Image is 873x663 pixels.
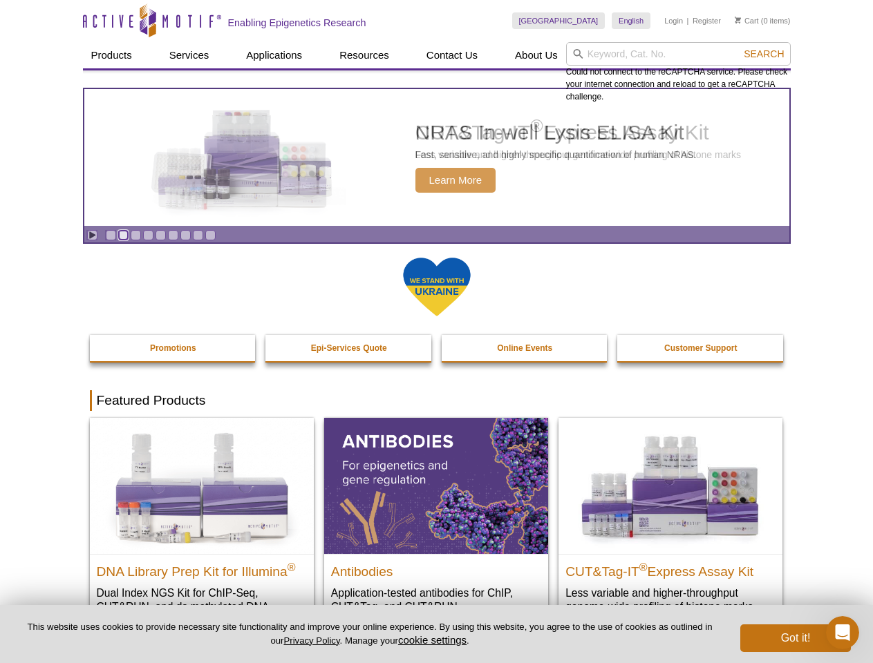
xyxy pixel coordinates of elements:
[565,586,776,614] p: Less variable and higher-throughput genome-wide profiling of histone marks​.
[90,418,314,641] a: DNA Library Prep Kit for Illumina DNA Library Prep Kit for Illumina® Dual Index NGS Kit for ChIP-...
[744,48,784,59] span: Search
[415,122,697,143] h2: NRAS In-well Lysis ELISA Kit
[617,335,785,361] a: Customer Support
[512,12,606,29] a: [GEOGRAPHIC_DATA]
[324,418,548,553] img: All Antibodies
[693,16,721,26] a: Register
[664,343,737,353] strong: Customer Support
[139,110,346,205] img: NRAS In-well Lysis ELISA Kit
[84,89,789,226] article: NRAS In-well Lysis ELISA Kit
[735,12,791,29] li: (0 items)
[418,42,486,68] a: Contact Us
[612,12,650,29] a: English
[398,634,467,646] button: cookie settings
[826,616,859,649] iframe: Intercom live chat
[558,418,782,627] a: CUT&Tag-IT® Express Assay Kit CUT&Tag-IT®Express Assay Kit Less variable and higher-throughput ge...
[497,343,552,353] strong: Online Events
[331,42,397,68] a: Resources
[83,42,140,68] a: Products
[331,558,541,579] h2: Antibodies
[687,12,689,29] li: |
[205,230,216,240] a: Go to slide 9
[118,230,129,240] a: Go to slide 2
[90,335,257,361] a: Promotions
[311,343,387,353] strong: Epi-Services Quote
[238,42,310,68] a: Applications
[131,230,141,240] a: Go to slide 3
[90,390,784,411] h2: Featured Products
[664,16,683,26] a: Login
[735,17,741,23] img: Your Cart
[442,335,609,361] a: Online Events
[143,230,153,240] a: Go to slide 4
[288,561,296,573] sup: ®
[84,89,789,226] a: NRAS In-well Lysis ELISA Kit NRAS In-well Lysis ELISA Kit Fast, sensitive, and highly specific qu...
[180,230,191,240] a: Go to slide 7
[87,230,97,240] a: Toggle autoplay
[565,558,776,579] h2: CUT&Tag-IT Express Assay Kit
[324,418,548,627] a: All Antibodies Antibodies Application-tested antibodies for ChIP, CUT&Tag, and CUT&RUN.
[402,256,471,318] img: We Stand With Ukraine
[566,42,791,103] div: Could not connect to the reCAPTCHA service. Please check your internet connection and reload to g...
[566,42,791,66] input: Keyword, Cat. No.
[558,418,782,553] img: CUT&Tag-IT® Express Assay Kit
[507,42,566,68] a: About Us
[415,148,697,161] p: Fast, sensitive, and highly specific quantification of human NRAS.
[97,558,307,579] h2: DNA Library Prep Kit for Illumina
[97,586,307,628] p: Dual Index NGS Kit for ChIP-Seq, CUT&RUN, and ds methylated DNA assays.
[735,16,759,26] a: Cart
[639,561,648,573] sup: ®
[228,17,366,29] h2: Enabling Epigenetics Research
[161,42,218,68] a: Services
[156,230,166,240] a: Go to slide 5
[740,48,788,60] button: Search
[168,230,178,240] a: Go to slide 6
[90,418,314,553] img: DNA Library Prep Kit for Illumina
[283,635,339,646] a: Privacy Policy
[22,621,717,647] p: This website uses cookies to provide necessary site functionality and improve your online experie...
[193,230,203,240] a: Go to slide 8
[331,586,541,614] p: Application-tested antibodies for ChIP, CUT&Tag, and CUT&RUN.
[265,335,433,361] a: Epi-Services Quote
[415,168,496,193] span: Learn More
[150,343,196,353] strong: Promotions
[740,624,851,652] button: Got it!
[106,230,116,240] a: Go to slide 1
